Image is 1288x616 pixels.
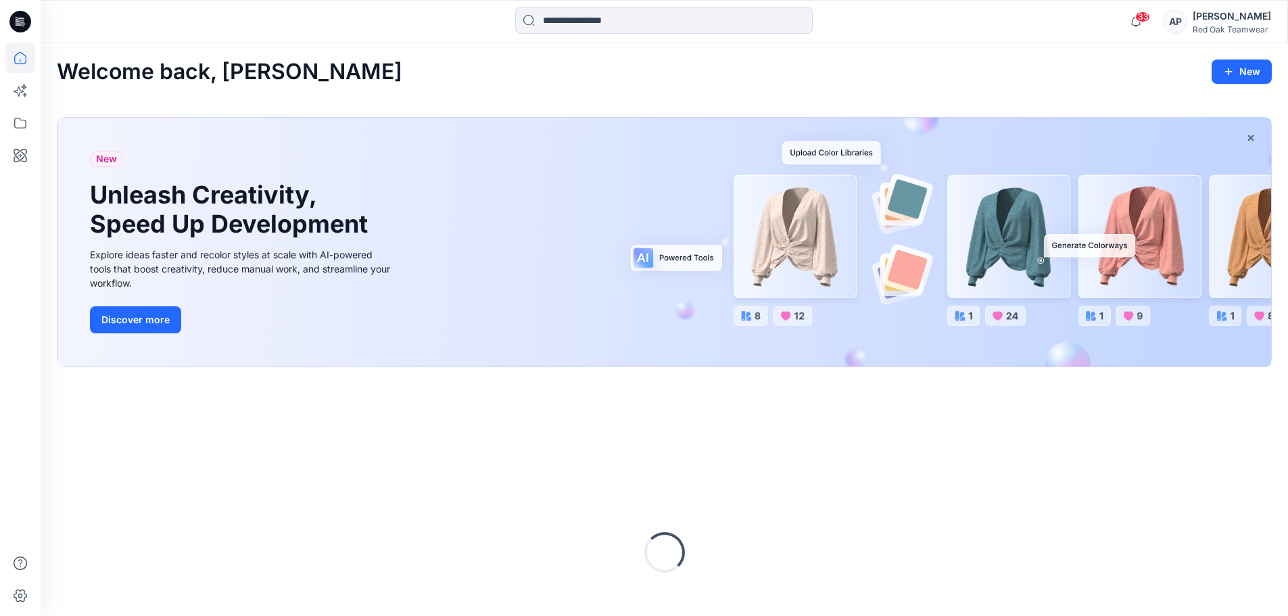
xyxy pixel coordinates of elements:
[90,181,374,239] h1: Unleash Creativity, Speed Up Development
[90,306,181,333] button: Discover more
[96,151,117,167] span: New
[57,60,402,85] h2: Welcome back, [PERSON_NAME]
[90,247,394,290] div: Explore ideas faster and recolor styles at scale with AI-powered tools that boost creativity, red...
[90,306,394,333] a: Discover more
[1135,11,1150,22] span: 33
[1212,60,1272,84] button: New
[1193,8,1271,24] div: [PERSON_NAME]
[1163,9,1187,34] div: AP
[1193,24,1271,34] div: Red Oak Teamwear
